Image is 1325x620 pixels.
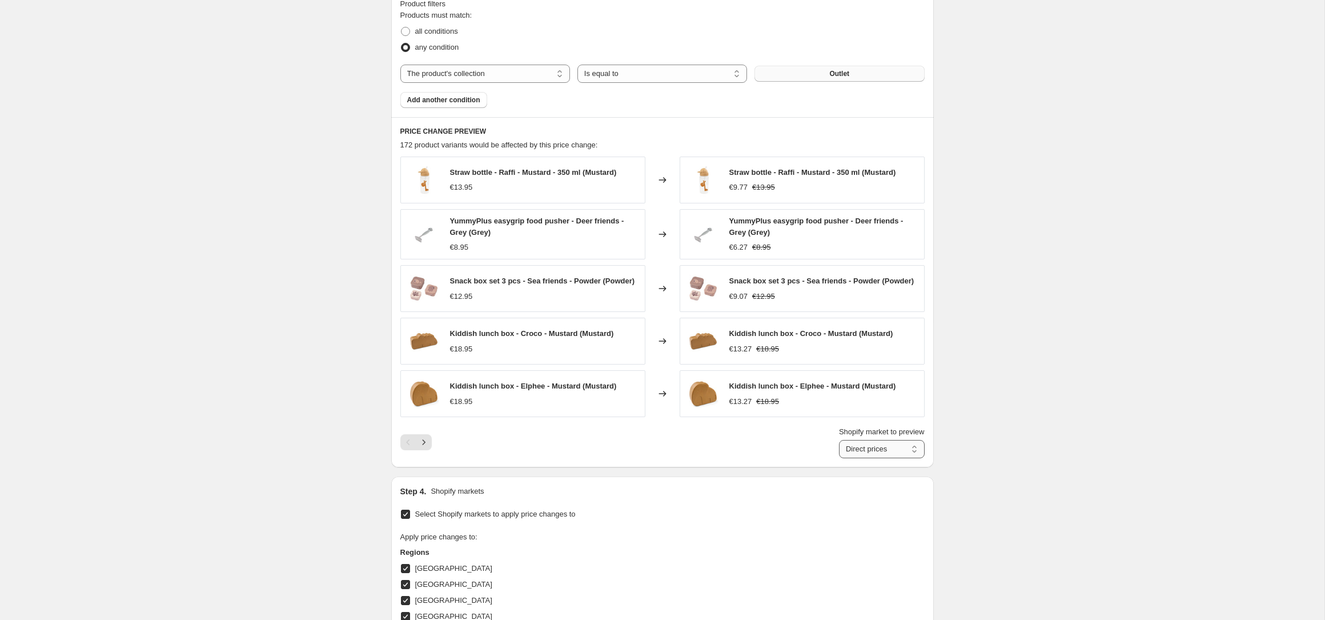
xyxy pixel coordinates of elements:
p: Shopify markets [431,486,484,497]
span: Snack box set 3 pcs - Sea friends - Powder (Powder) [729,277,914,285]
span: [GEOGRAPHIC_DATA] [415,564,492,573]
span: Shopify market to preview [839,427,925,436]
span: Kiddish lunch box - Elphee - Mustard (Mustard) [450,382,617,390]
img: Straw-bottle-Raffi-Mustard-Front-2_80x.jpg [686,163,720,197]
div: €13.27 [729,396,752,407]
span: any condition [415,43,459,51]
button: Next [416,434,432,450]
img: 11868_80x.jpg [686,217,720,251]
div: €18.95 [450,343,473,355]
h6: PRICE CHANGE PREVIEW [400,127,925,136]
img: Kiddish-lunch-box-Croco-Mustard-Front-PS_80x.jpg [686,324,720,358]
strike: €18.95 [756,343,779,355]
span: Kiddish lunch box - Croco - Mustard (Mustard) [450,329,614,338]
span: [GEOGRAPHIC_DATA] [415,580,492,589]
div: €13.27 [729,343,752,355]
span: Select Shopify markets to apply price changes to [415,510,576,518]
span: Kiddish lunch box - Elphee - Mustard (Mustard) [729,382,896,390]
span: [GEOGRAPHIC_DATA] [415,596,492,605]
span: Products must match: [400,11,472,19]
span: 172 product variants would be affected by this price change: [400,141,598,149]
img: Kiddish-lunch-box-Croco-Mustard-Front-PS_80x.jpg [407,324,441,358]
span: Outlet [829,69,849,78]
div: €9.77 [729,182,748,193]
img: Snack-box-set-3-pcs-Sea-friends-Powder-Front-1_80x.jpg [407,271,441,306]
button: Outlet [754,66,924,82]
strike: €13.95 [752,182,775,193]
span: Add another condition [407,95,480,105]
div: €18.95 [450,396,473,407]
span: Straw bottle - Raffi - Mustard - 350 ml (Mustard) [729,168,896,177]
img: Kiddish-lunch-box-Elphee-Mustard-Front-PS_80x.jpg [686,377,720,411]
img: Snack-box-set-3-pcs-Sea-friends-Powder-Front-1_80x.jpg [686,271,720,306]
img: 11868_80x.jpg [407,217,441,251]
div: €13.95 [450,182,473,193]
div: €12.95 [450,291,473,302]
div: €9.07 [729,291,748,302]
div: €6.27 [729,242,748,253]
img: Straw-bottle-Raffi-Mustard-Front-2_80x.jpg [407,163,441,197]
img: Kiddish-lunch-box-Elphee-Mustard-Front-PS_80x.jpg [407,377,441,411]
span: Straw bottle - Raffi - Mustard - 350 ml (Mustard) [450,168,617,177]
strike: €18.95 [756,396,779,407]
span: Kiddish lunch box - Croco - Mustard (Mustard) [729,329,893,338]
h3: Regions [400,547,617,558]
strike: €8.95 [752,242,771,253]
span: Apply price changes to: [400,533,477,541]
button: Add another condition [400,92,487,108]
strike: €12.95 [752,291,775,302]
span: YummyPlus easygrip food pusher - Deer friends - Grey (Grey) [729,217,904,237]
span: Snack box set 3 pcs - Sea friends - Powder (Powder) [450,277,635,285]
h2: Step 4. [400,486,427,497]
nav: Pagination [400,434,432,450]
span: all conditions [415,27,458,35]
span: YummyPlus easygrip food pusher - Deer friends - Grey (Grey) [450,217,624,237]
div: €8.95 [450,242,469,253]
